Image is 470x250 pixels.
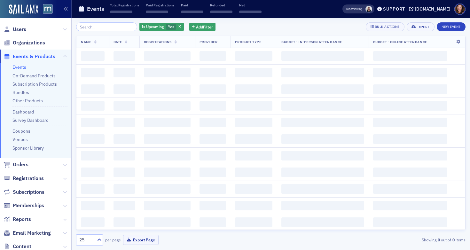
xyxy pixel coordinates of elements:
span: ‌ [200,118,226,127]
button: Export Page [123,235,159,245]
span: ‌ [281,151,364,160]
span: ‌ [144,201,191,210]
span: Name [81,40,91,44]
span: ‌ [373,184,447,194]
h1: Events [87,5,104,13]
span: ‌ [373,201,447,210]
span: ‌ [281,84,364,94]
span: ‌ [200,168,226,177]
span: ‌ [235,118,272,127]
a: Dashboard [12,109,34,115]
a: Reports [4,216,31,223]
span: ‌ [144,68,191,77]
a: Events & Products [4,53,55,60]
span: ‌ [181,11,203,13]
a: SailAMX [9,4,38,15]
span: ‌ [235,84,272,94]
strong: 0 [451,237,456,243]
span: ‌ [239,11,262,13]
span: Date [114,40,122,44]
a: Venues [12,137,28,142]
span: ‌ [200,134,226,144]
span: ‌ [81,51,105,61]
span: ‌ [373,151,447,160]
span: ‌ [200,151,226,160]
span: ‌ [200,84,226,94]
span: Organizations [13,39,45,46]
span: ‌ [281,118,364,127]
span: Registrations [13,175,44,182]
span: ‌ [373,168,447,177]
span: ‌ [81,201,105,210]
span: ‌ [114,151,135,160]
p: Paid [181,3,203,7]
span: Users [13,26,26,33]
a: Users [4,26,26,33]
span: Registrations [144,40,172,44]
a: Content [4,243,31,250]
span: ‌ [81,84,105,94]
span: Yes [168,24,174,29]
a: Registrations [4,175,44,182]
span: ‌ [281,217,364,227]
span: ‌ [235,101,272,111]
a: On-Demand Products [12,73,56,79]
span: ‌ [81,184,105,194]
span: ‌ [281,134,364,144]
p: Paid Registrations [146,3,174,7]
p: Net [239,3,262,7]
span: ‌ [144,217,191,227]
span: ‌ [144,151,191,160]
div: Yes [139,23,184,31]
a: Subscriptions [4,189,44,196]
button: Export [407,22,435,31]
span: ‌ [200,68,226,77]
span: ‌ [373,68,447,77]
div: 25 [79,237,93,243]
span: ‌ [81,134,105,144]
span: ‌ [81,68,105,77]
span: ‌ [114,68,135,77]
a: Events [12,64,26,70]
p: Total Registrations [110,3,139,7]
span: ‌ [200,201,226,210]
span: ‌ [235,51,272,61]
div: Showing out of items [340,237,466,243]
a: Bundles [12,90,29,95]
span: ‌ [373,134,447,144]
span: ‌ [114,101,135,111]
span: ‌ [373,51,447,61]
span: Email Marketing [13,230,51,237]
span: ‌ [235,201,272,210]
span: ‌ [144,101,191,111]
span: ‌ [114,217,135,227]
span: Memberships [13,202,44,209]
span: ‌ [114,134,135,144]
span: ‌ [144,118,191,127]
span: Product Type [235,40,261,44]
button: Bulk Actions [366,22,404,31]
div: Support [383,6,405,12]
span: ‌ [81,151,105,160]
span: Orders [13,161,28,168]
span: ‌ [144,84,191,94]
a: Subscription Products [12,81,57,87]
span: ‌ [114,201,135,210]
span: ‌ [210,11,232,13]
span: ‌ [373,84,447,94]
button: [DOMAIN_NAME] [409,7,453,11]
span: ‌ [281,68,364,77]
span: ‌ [81,168,105,177]
span: ‌ [144,51,191,61]
a: Organizations [4,39,45,46]
span: ‌ [373,101,447,111]
span: ‌ [114,84,135,94]
label: per page [105,237,121,243]
span: Add Filter [196,24,213,30]
div: Export [417,25,430,29]
input: Search… [76,22,137,31]
span: Provider [200,40,217,44]
span: Reports [13,216,31,223]
span: Profile [454,4,466,15]
span: ‌ [114,168,135,177]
